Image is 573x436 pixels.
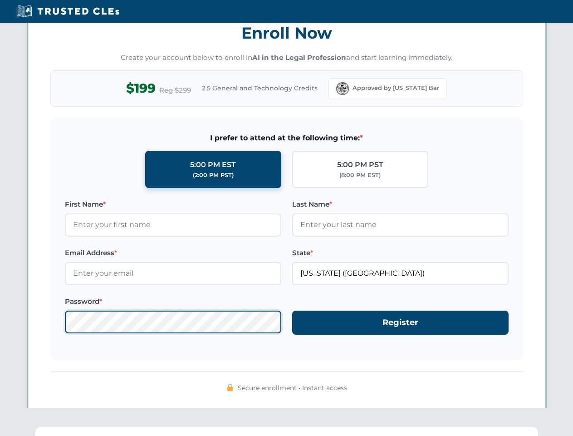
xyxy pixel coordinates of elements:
[159,85,191,96] span: Reg $299
[292,248,509,258] label: State
[65,199,281,210] label: First Name
[50,53,523,63] p: Create your account below to enroll in and start learning immediately.
[238,383,347,393] span: Secure enrollment • Instant access
[193,171,234,180] div: (2:00 PM PST)
[65,213,281,236] input: Enter your first name
[126,78,156,99] span: $199
[292,199,509,210] label: Last Name
[292,311,509,335] button: Register
[190,159,236,171] div: 5:00 PM EST
[337,159,383,171] div: 5:00 PM PST
[65,262,281,285] input: Enter your email
[292,213,509,236] input: Enter your last name
[65,132,509,144] span: I prefer to attend at the following time:
[353,84,439,93] span: Approved by [US_STATE] Bar
[252,53,346,62] strong: AI in the Legal Profession
[339,171,381,180] div: (8:00 PM EST)
[292,262,509,285] input: Florida (FL)
[65,248,281,258] label: Email Address
[50,19,523,47] h3: Enroll Now
[336,82,349,95] img: Florida Bar
[14,5,122,18] img: Trusted CLEs
[65,296,281,307] label: Password
[202,83,318,93] span: 2.5 General and Technology Credits
[226,384,234,391] img: 🔒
